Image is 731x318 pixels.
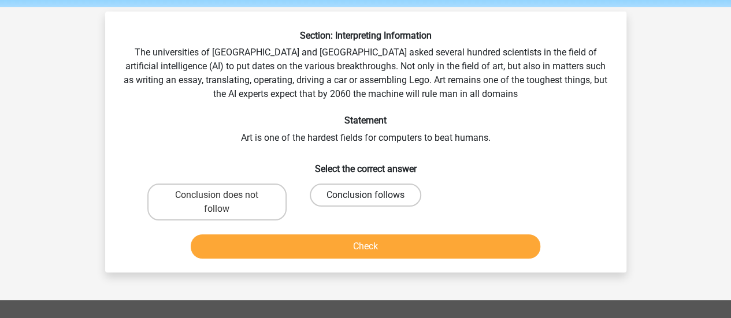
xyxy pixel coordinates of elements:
label: Conclusion follows [310,184,421,207]
h6: Select the correct answer [124,154,608,174]
label: Conclusion does not follow [147,184,287,220]
button: Check [191,234,540,259]
h6: Section: Interpreting Information [124,30,608,41]
h6: Statement [124,115,608,126]
div: The universities of [GEOGRAPHIC_DATA] and [GEOGRAPHIC_DATA] asked several hundred scientists in t... [110,30,622,263]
